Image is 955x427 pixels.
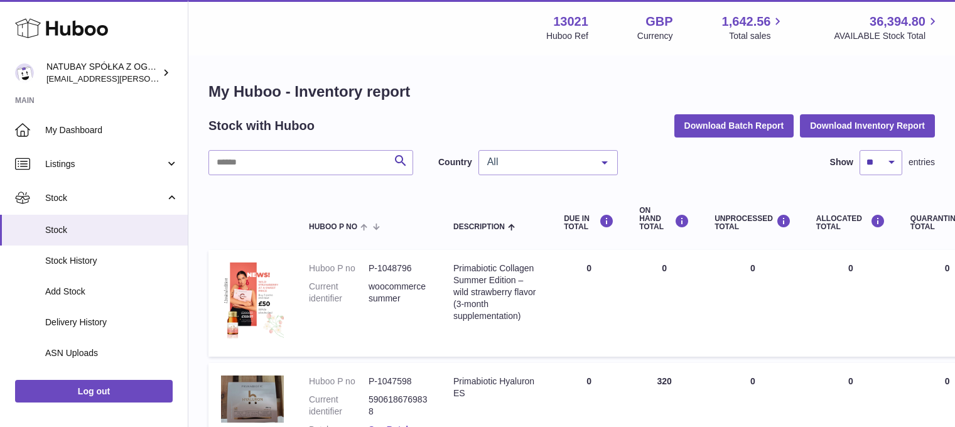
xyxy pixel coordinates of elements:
div: Primabiotic Hyaluron ES [453,376,539,399]
label: Country [438,156,472,168]
span: Stock [45,192,165,204]
span: All [484,156,592,168]
div: DUE IN TOTAL [564,214,614,231]
span: Total sales [729,30,785,42]
dd: woocommercesummer [369,281,428,305]
img: kacper.antkowski@natubay.pl [15,63,34,82]
a: Log out [15,380,173,403]
dt: Huboo P no [309,262,369,274]
span: My Dashboard [45,124,178,136]
dd: P-1048796 [369,262,428,274]
button: Download Batch Report [674,114,794,137]
a: 36,394.80 AVAILABLE Stock Total [834,13,940,42]
span: 1,642.56 [722,13,771,30]
label: Show [830,156,853,168]
span: ASN Uploads [45,347,178,359]
a: 1,642.56 Total sales [722,13,785,42]
button: Download Inventory Report [800,114,935,137]
td: 0 [627,250,702,357]
td: 0 [551,250,627,357]
div: ON HAND Total [639,207,689,232]
span: 0 [945,263,950,273]
td: 0 [702,250,804,357]
span: Add Stock [45,286,178,298]
div: Huboo Ref [546,30,588,42]
dd: 5906186769838 [369,394,428,418]
div: UNPROCESSED Total [715,214,791,231]
img: product image [221,376,284,423]
strong: 13021 [553,13,588,30]
img: product image [221,262,284,341]
td: 0 [804,250,898,357]
div: Primabiotic Collagen Summer Edition – wild strawberry flavor (3-month supplementation) [453,262,539,322]
dt: Current identifier [309,281,369,305]
dt: Current identifier [309,394,369,418]
div: ALLOCATED Total [816,214,885,231]
h1: My Huboo - Inventory report [208,82,935,102]
div: Currency [637,30,673,42]
span: Listings [45,158,165,170]
span: Stock [45,224,178,236]
span: entries [909,156,935,168]
div: NATUBAY SPÓŁKA Z OGRANICZONĄ ODPOWIEDZIALNOŚCIĄ [46,61,159,85]
span: 36,394.80 [870,13,925,30]
span: [EMAIL_ADDRESS][PERSON_NAME][DOMAIN_NAME] [46,73,252,84]
span: Delivery History [45,316,178,328]
dd: P-1047598 [369,376,428,387]
dt: Huboo P no [309,376,369,387]
span: Huboo P no [309,223,357,231]
h2: Stock with Huboo [208,117,315,134]
strong: GBP [645,13,672,30]
span: AVAILABLE Stock Total [834,30,940,42]
span: 0 [945,376,950,386]
span: Stock History [45,255,178,267]
span: Description [453,223,505,231]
